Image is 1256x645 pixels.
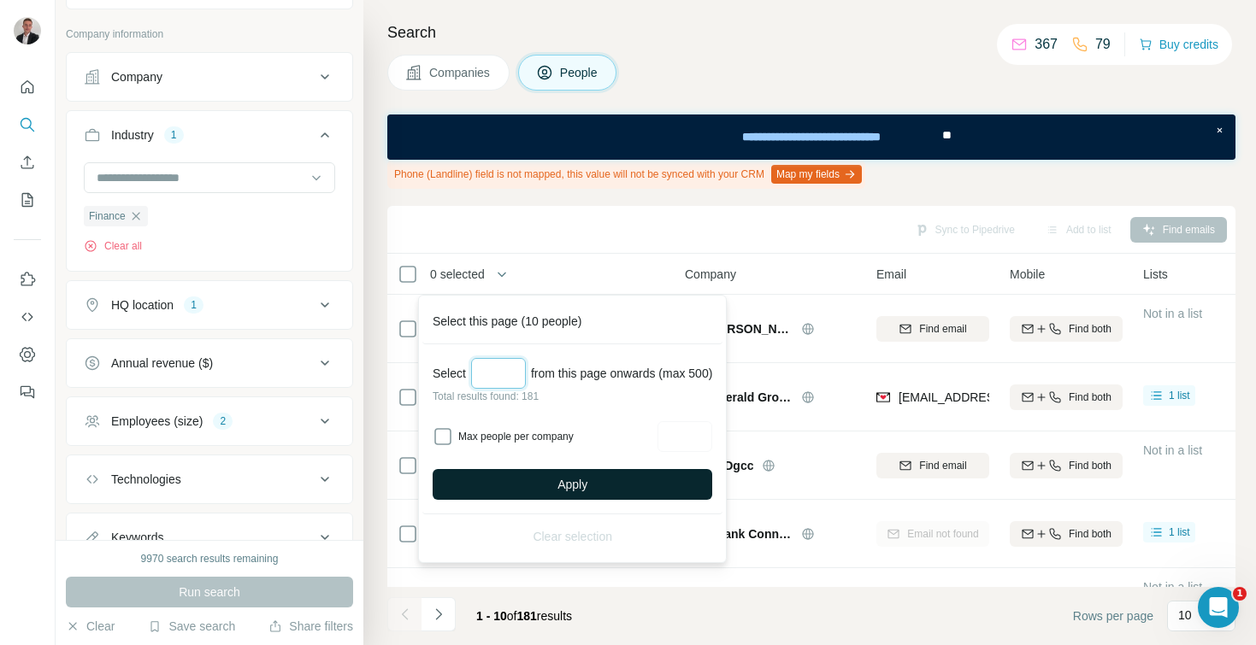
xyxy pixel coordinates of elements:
label: Max people per company [458,429,652,444]
span: UBank Connect [707,525,793,542]
div: Keywords [111,529,163,546]
span: Company [685,266,736,283]
span: 181 [517,609,537,623]
div: Company [111,68,162,85]
div: 2 [213,413,233,429]
button: Dashboard [14,339,41,370]
div: 9970 search results remaining [141,551,279,566]
span: Find both [1069,321,1112,337]
span: 1 list [1169,388,1190,403]
div: Select this page (10 people) [422,299,722,344]
span: Not in a list [1143,443,1202,457]
button: Company [67,56,352,97]
span: 0 selected [430,266,485,283]
span: Not in a list [1143,307,1202,320]
button: Buy credits [1139,32,1218,56]
div: Phone (Landline) field is not mapped, this value will not be synced with your CRM [387,160,865,189]
button: Find email [876,453,989,478]
div: HQ location [111,296,174,314]
button: Navigate to next page [422,597,456,631]
div: Employees (size) [111,413,203,430]
span: Find email [919,458,966,473]
h4: Search [387,21,1235,44]
button: Feedback [14,377,41,408]
button: Annual revenue ($) [67,343,352,384]
button: Employees (size)2 [67,401,352,442]
div: Industry [111,126,154,144]
button: Use Surfe on LinkedIn [14,264,41,295]
span: of [507,609,517,623]
span: Emerald Group [707,389,793,406]
button: Enrich CSV [14,147,41,178]
img: Avatar [14,17,41,44]
span: Find both [1069,526,1112,542]
span: Rows per page [1073,607,1153,624]
img: LinkedIn logo [585,587,599,601]
button: Share filters [268,618,353,635]
button: My lists [14,185,41,215]
span: 1 [1233,587,1247,601]
p: 367 [1035,34,1058,55]
span: [EMAIL_ADDRESS][DOMAIN_NAME] [899,390,1101,404]
button: Map my fields [771,165,862,184]
span: Companies [429,64,492,81]
span: Mobile [1010,266,1045,283]
p: Total results found: 181 [433,389,712,404]
button: Save search [148,618,235,635]
iframe: Intercom live chat [1198,587,1239,628]
input: Select a number (up to 500) [471,358,526,389]
span: Find email [919,321,966,337]
div: Select from this page onwards (max 500) [433,358,712,389]
span: CBDgcc [707,457,753,474]
span: Find both [1069,390,1112,405]
button: Industry1 [67,114,352,162]
button: Find both [1010,384,1123,410]
img: provider findymail logo [876,389,890,406]
div: 1 [184,297,203,313]
div: Technologies [111,471,181,488]
button: Search [14,109,41,140]
p: Company information [66,26,353,42]
span: 1 - 10 [476,609,507,623]
span: [PERSON_NAME] Capital [707,320,793,337]
button: Keywords [67,517,352,558]
button: Find email [876,316,989,342]
button: Find both [1010,316,1123,342]
button: Find both [1010,521,1123,547]
span: People [560,64,599,81]
span: Finance [89,208,126,224]
button: HQ location1 [67,284,352,325]
span: Apply [557,476,587,493]
iframe: Banner [387,114,1235,160]
button: Use Surfe API [14,302,41,332]
span: Email [876,266,906,283]
span: results [476,609,572,623]
span: Not in a list [1143,580,1202,594]
button: Technologies [67,459,352,500]
p: 10 [1178,607,1192,624]
p: 79 [1095,34,1111,55]
span: Lists [1143,266,1168,283]
button: Apply [433,469,712,500]
div: Annual revenue ($) [111,355,213,372]
button: Clear [66,618,115,635]
button: Find both [1010,453,1123,478]
button: Quick start [14,72,41,103]
span: [PERSON_NAME] [478,585,578,602]
span: 1 list [1169,525,1190,540]
button: Clear all [84,238,142,254]
div: 1 [164,127,184,143]
span: Find both [1069,458,1112,473]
